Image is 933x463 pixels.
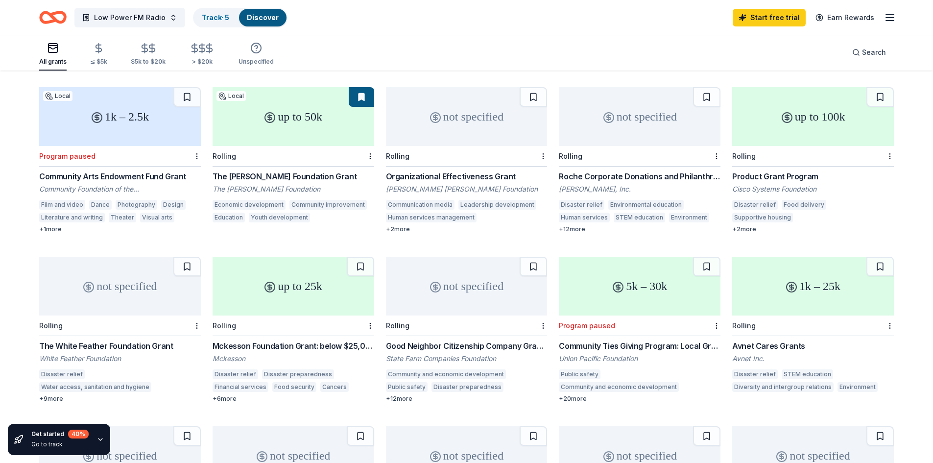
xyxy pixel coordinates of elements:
[39,321,63,330] div: Rolling
[249,213,310,222] div: Youth development
[131,58,166,66] div: $5k to $20k
[386,184,548,194] div: [PERSON_NAME] [PERSON_NAME] Foundation
[844,43,894,62] button: Search
[386,152,409,160] div: Rolling
[320,382,349,392] div: Cancers
[213,152,236,160] div: Rolling
[559,340,720,352] div: Community Ties Giving Program: Local Grants
[272,382,316,392] div: Food security
[559,257,720,316] div: 5k – 30k
[213,395,374,403] div: + 6 more
[116,200,157,210] div: Photography
[862,47,886,58] span: Search
[39,257,201,316] div: not specified
[39,87,201,233] a: 1k – 2.5kLocalProgram pausedCommunity Arts Endowment Fund GrantCommunity Foundation of the [GEOGR...
[90,39,107,71] button: ≤ $5k
[559,395,720,403] div: + 20 more
[94,12,166,24] span: Low Power FM Radio
[669,213,709,222] div: Environment
[458,200,536,210] div: Leadership development
[559,87,720,233] a: not specifiedRollingRoche Corporate Donations and Philanthropy (CDP)[PERSON_NAME], Inc.Disaster r...
[262,369,334,379] div: Disaster preparedness
[559,382,679,392] div: Community and economic development
[39,354,201,364] div: White Feather Foundation
[732,87,894,146] div: up to 100k
[39,257,201,403] a: not specifiedRollingThe White Feather Foundation GrantWhite Feather FoundationDisaster reliefWate...
[559,152,582,160] div: Rolling
[386,395,548,403] div: + 12 more
[559,213,610,222] div: Human services
[386,257,548,316] div: not specified
[31,430,89,439] div: Get started
[431,382,503,392] div: Disaster preparedness
[39,152,96,160] div: Program paused
[39,184,201,194] div: Community Foundation of the [GEOGRAPHIC_DATA]
[68,430,89,439] div: 40 %
[386,87,548,233] a: not specifiedRollingOrganizational Effectiveness Grant[PERSON_NAME] [PERSON_NAME] FoundationCommu...
[732,354,894,364] div: Avnet Inc.
[39,87,201,146] div: 1k – 2.5k
[810,9,880,26] a: Earn Rewards
[90,58,107,66] div: ≤ $5k
[732,225,894,233] div: + 2 more
[559,257,720,403] a: 5k – 30kProgram pausedCommunity Ties Giving Program: Local GrantsUnion Pacific FoundationPublic s...
[386,87,548,146] div: not specified
[733,9,806,26] a: Start free trial
[732,200,778,210] div: Disaster relief
[39,395,201,403] div: + 9 more
[732,171,894,182] div: Product Grant Program
[109,213,136,222] div: Theater
[247,13,279,22] a: Discover
[213,257,374,403] a: up to 25kRollingMckesson Foundation Grant: below $25,000MckessonDisaster reliefDisaster preparedn...
[386,369,506,379] div: Community and economic development
[39,382,151,392] div: Water access, sanitation and hygiene
[216,91,246,101] div: Local
[213,354,374,364] div: Mckesson
[39,171,201,182] div: Community Arts Endowment Fund Grant
[39,340,201,352] div: The White Feather Foundation Grant
[732,184,894,194] div: Cisco Systems Foundation
[608,200,684,210] div: Environmental education
[39,225,201,233] div: + 1 more
[732,213,793,222] div: Supportive housing
[732,87,894,233] a: up to 100kRollingProduct Grant ProgramCisco Systems FoundationDisaster reliefFood deliverySupport...
[559,354,720,364] div: Union Pacific Foundation
[89,200,112,210] div: Dance
[386,213,477,222] div: Human services management
[386,321,409,330] div: Rolling
[386,354,548,364] div: State Farm Companies Foundation
[782,369,833,379] div: STEM education
[614,213,665,222] div: STEM education
[559,225,720,233] div: + 12 more
[239,58,274,66] div: Unspecified
[732,382,834,392] div: Diversity and intergroup relations
[213,213,245,222] div: Education
[386,257,548,403] a: not specifiedRollingGood Neighbor Citizenship Company GrantsState Farm Companies FoundationCommun...
[39,6,67,29] a: Home
[213,321,236,330] div: Rolling
[213,87,374,146] div: up to 50k
[732,152,756,160] div: Rolling
[189,58,215,66] div: > $20k
[732,321,756,330] div: Rolling
[837,382,878,392] div: Environment
[559,87,720,146] div: not specified
[782,200,826,210] div: Food delivery
[43,91,72,101] div: Local
[386,340,548,352] div: Good Neighbor Citizenship Company Grants
[559,369,600,379] div: Public safety
[386,225,548,233] div: + 2 more
[386,382,428,392] div: Public safety
[732,257,894,316] div: 1k – 25k
[39,200,85,210] div: Film and video
[239,38,274,71] button: Unspecified
[74,8,185,27] button: Low Power FM Radio
[39,38,67,71] button: All grants
[732,257,894,395] a: 1k – 25kRollingAvnet Cares GrantsAvnet Inc.Disaster reliefSTEM educationDiversity and intergroup ...
[140,213,174,222] div: Visual arts
[559,184,720,194] div: [PERSON_NAME], Inc.
[386,171,548,182] div: Organizational Effectiveness Grant
[732,369,778,379] div: Disaster relief
[213,200,286,210] div: Economic development
[193,8,287,27] button: Track· 5Discover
